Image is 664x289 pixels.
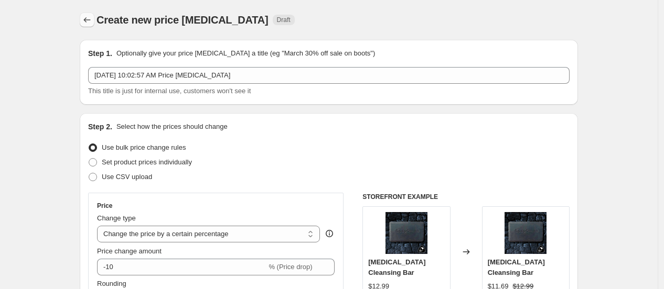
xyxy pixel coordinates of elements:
span: [MEDICAL_DATA] Cleansing Bar [488,258,545,276]
img: SoapOmanActivatedCharcoalSoapforAcneCharlietheCheetahwithNZMadeLogo_80x.png [385,212,427,254]
h6: STOREFRONT EXAMPLE [362,193,570,201]
div: help [324,228,335,239]
input: -15 [97,259,266,275]
span: Rounding [97,280,126,287]
p: Select how the prices should change [116,121,228,132]
input: 30% off holiday sale [88,67,570,84]
span: Price change amount [97,247,162,255]
span: % (Price drop) [269,263,312,271]
h2: Step 2. [88,121,112,132]
span: Change type [97,214,136,222]
span: Use CSV upload [102,173,152,181]
span: Set product prices individually [102,158,192,166]
span: Draft [277,16,291,24]
button: Price change jobs [80,13,94,27]
p: Optionally give your price [MEDICAL_DATA] a title (eg "March 30% off sale on boots") [116,48,375,59]
h3: Price [97,202,112,210]
img: SoapOmanActivatedCharcoalSoapforAcneCharlietheCheetahwithNZMadeLogo_80x.png [505,212,547,254]
span: [MEDICAL_DATA] Cleansing Bar [368,258,425,276]
span: Create new price [MEDICAL_DATA] [97,14,269,26]
span: This title is just for internal use, customers won't see it [88,87,251,95]
h2: Step 1. [88,48,112,59]
span: Use bulk price change rules [102,143,186,151]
